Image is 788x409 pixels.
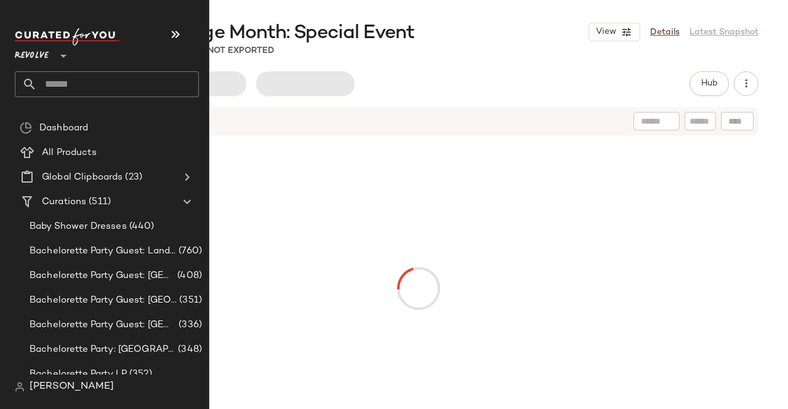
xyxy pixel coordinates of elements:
[175,269,202,283] span: (408)
[30,367,127,381] span: Bachelorette Party LP
[30,269,175,283] span: Bachelorette Party Guest: [GEOGRAPHIC_DATA]
[30,318,176,332] span: Bachelorette Party Guest: [GEOGRAPHIC_DATA]
[42,195,86,209] span: Curations
[127,367,152,381] span: (352)
[701,79,718,89] span: Hub
[689,71,729,96] button: Hub
[15,382,25,392] img: svg%3e
[96,21,414,46] span: Latin Heritage Month: Special Event
[175,343,202,357] span: (348)
[176,318,202,332] span: (336)
[39,121,88,135] span: Dashboard
[42,146,97,160] span: All Products
[595,27,616,37] span: View
[127,220,155,234] span: (440)
[30,220,127,234] span: Baby Shower Dresses
[207,44,274,57] p: Not Exported
[42,170,123,185] span: Global Clipboards
[30,379,114,394] span: [PERSON_NAME]
[589,23,640,41] button: View
[177,293,202,308] span: (351)
[15,42,49,64] span: Revolve
[86,195,111,209] span: (511)
[30,293,177,308] span: Bachelorette Party Guest: [GEOGRAPHIC_DATA]
[15,28,119,46] img: cfy_white_logo.C9jOOHJF.svg
[30,244,176,258] span: Bachelorette Party Guest: Landing Page
[30,343,175,357] span: Bachelorette Party: [GEOGRAPHIC_DATA]
[650,26,680,39] a: Details
[123,170,142,185] span: (23)
[20,122,32,134] img: svg%3e
[176,244,202,258] span: (760)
